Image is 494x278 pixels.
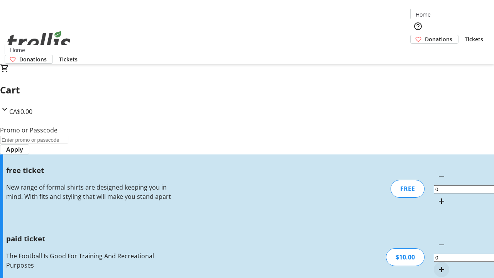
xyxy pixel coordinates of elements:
a: Donations [410,35,458,44]
div: The Football Is Good For Training And Recreational Purposes [6,251,175,270]
span: Tickets [59,55,78,63]
div: $10.00 [386,248,425,266]
button: Increment by one [434,193,449,209]
div: FREE [391,180,425,198]
span: Tickets [465,35,483,43]
a: Home [411,10,435,19]
span: Donations [425,35,452,43]
h3: free ticket [6,165,175,176]
span: Apply [6,145,23,154]
span: Home [416,10,431,19]
a: Tickets [458,35,489,43]
a: Donations [5,55,53,64]
button: Increment by one [434,262,449,277]
button: Cart [410,44,426,59]
a: Home [5,46,30,54]
span: Home [10,46,25,54]
span: Donations [19,55,47,63]
a: Tickets [53,55,84,63]
div: New range of formal shirts are designed keeping you in mind. With fits and styling that will make... [6,183,175,201]
span: CA$0.00 [9,107,32,116]
button: Help [410,19,426,34]
h3: paid ticket [6,233,175,244]
img: Orient E2E Organization ZCeU0LDOI7's Logo [5,22,73,61]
